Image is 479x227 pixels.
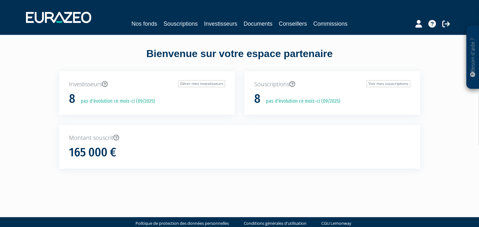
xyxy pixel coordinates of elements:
[69,92,75,106] h1: 8
[163,19,198,28] a: Souscriptions
[321,220,351,226] a: CGU Lemonway
[262,98,340,105] p: pas d'évolution ce mois-ci (09/2025)
[367,80,410,87] a: Voir mes souscriptions
[204,19,237,28] a: Investisseurs
[279,19,307,28] a: Conseillers
[244,19,273,28] a: Documents
[69,134,410,142] p: Montant souscrit
[136,220,229,226] a: Politique de protection des données personnelles
[178,80,225,87] a: Gérer mes investisseurs
[69,80,225,88] p: Investisseurs
[254,92,261,106] h1: 8
[76,98,155,105] p: pas d'évolution ce mois-ci (09/2025)
[131,19,157,28] a: Nos fonds
[69,146,116,159] h1: 165 000 €
[313,19,348,28] a: Commissions
[54,47,425,71] div: Bienvenue sur votre espace partenaire
[244,220,306,226] a: Conditions générales d'utilisation
[26,12,91,23] img: 1732889491-logotype_eurazeo_blanc_rvb.png
[469,29,476,86] p: Besoin d'aide ?
[254,80,410,88] p: Souscriptions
